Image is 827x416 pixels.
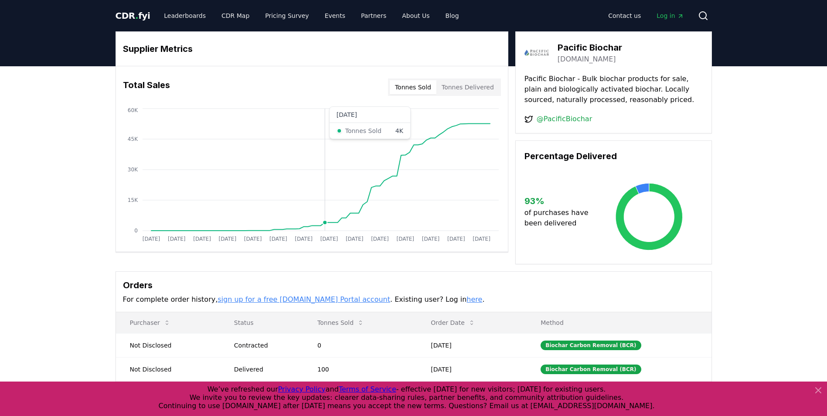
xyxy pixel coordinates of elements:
p: Pacific Biochar - Bulk biochar products for sale, plain and biologically activated biochar. Local... [524,74,703,105]
tspan: 30K [127,167,138,173]
td: 60 [303,381,417,405]
td: Not Disclosed [116,381,220,405]
td: [DATE] [417,381,527,405]
tspan: [DATE] [422,236,439,242]
a: here [466,295,482,303]
tspan: 45K [127,136,138,142]
a: Contact us [601,8,648,24]
nav: Main [157,8,466,24]
td: Not Disclosed [116,357,220,381]
p: of purchases have been delivered [524,208,596,228]
span: CDR fyi [116,10,150,21]
tspan: [DATE] [142,236,160,242]
td: 100 [303,357,417,381]
a: CDR.fyi [116,10,150,22]
tspan: [DATE] [218,236,236,242]
button: Order Date [424,314,482,331]
h3: Percentage Delivered [524,150,703,163]
p: Method [534,318,704,327]
span: . [135,10,138,21]
tspan: 0 [134,228,138,234]
a: Blog [439,8,466,24]
a: Log in [650,8,691,24]
td: [DATE] [417,333,527,357]
a: Leaderboards [157,8,213,24]
h3: Supplier Metrics [123,42,501,55]
p: For complete order history, . Existing user? Log in . [123,294,704,305]
tspan: [DATE] [269,236,287,242]
div: Contracted [234,341,296,350]
div: Biochar Carbon Removal (BCR) [541,341,641,350]
a: @PacificBiochar [537,114,592,124]
td: Not Disclosed [116,333,220,357]
button: Tonnes Sold [390,80,436,94]
tspan: [DATE] [371,236,389,242]
button: Tonnes Delivered [436,80,499,94]
p: Status [227,318,296,327]
h3: Pacific Biochar [558,41,622,54]
img: Pacific Biochar-logo [524,41,549,65]
h3: 93 % [524,194,596,208]
tspan: [DATE] [447,236,465,242]
tspan: [DATE] [167,236,185,242]
tspan: [DATE] [396,236,414,242]
button: Tonnes Sold [310,314,371,331]
tspan: [DATE] [295,236,313,242]
tspan: [DATE] [320,236,338,242]
a: Partners [354,8,393,24]
nav: Main [601,8,691,24]
tspan: [DATE] [345,236,363,242]
tspan: [DATE] [244,236,262,242]
tspan: 60K [127,107,138,113]
td: [DATE] [417,357,527,381]
tspan: [DATE] [193,236,211,242]
a: Pricing Survey [258,8,316,24]
td: 0 [303,333,417,357]
a: About Us [395,8,436,24]
a: Events [318,8,352,24]
a: [DOMAIN_NAME] [558,54,616,65]
tspan: 15K [127,197,138,203]
div: Delivered [234,365,296,374]
button: Purchaser [123,314,177,331]
h3: Total Sales [123,78,170,96]
h3: Orders [123,279,704,292]
span: Log in [657,11,684,20]
a: sign up for a free [DOMAIN_NAME] Portal account [218,295,390,303]
a: CDR Map [214,8,256,24]
div: Biochar Carbon Removal (BCR) [541,365,641,374]
tspan: [DATE] [473,236,490,242]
